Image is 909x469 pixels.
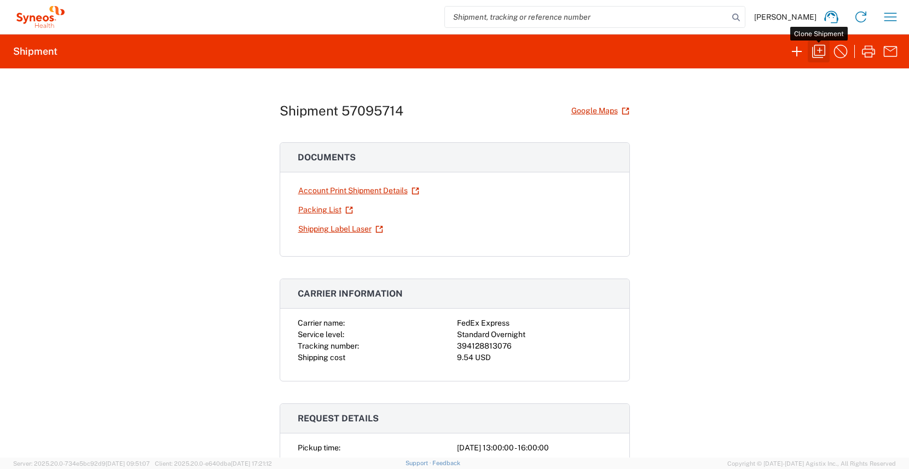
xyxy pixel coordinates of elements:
[298,353,345,362] span: Shipping cost
[432,460,460,466] a: Feedback
[457,442,612,454] div: [DATE] 13:00:00 - 16:00:00
[298,181,420,200] a: Account Print Shipment Details
[298,330,344,339] span: Service level:
[298,319,345,327] span: Carrier name:
[13,460,150,467] span: Server: 2025.20.0-734e5bc92d9
[298,288,403,299] span: Carrier information
[457,352,612,363] div: 9.54 USD
[445,7,728,27] input: Shipment, tracking or reference number
[457,340,612,352] div: 394128813076
[106,460,150,467] span: [DATE] 09:51:07
[571,101,630,120] a: Google Maps
[406,460,433,466] a: Support
[457,317,612,329] div: FedEx Express
[298,219,384,239] a: Shipping Label Laser
[13,45,57,58] h2: Shipment
[457,329,612,340] div: Standard Overnight
[298,152,356,163] span: Documents
[155,460,272,467] span: Client: 2025.20.0-e640dba
[727,459,896,468] span: Copyright © [DATE]-[DATE] Agistix Inc., All Rights Reserved
[280,103,403,119] h1: Shipment 57095714
[298,443,340,452] span: Pickup time:
[231,460,272,467] span: [DATE] 17:21:12
[298,341,359,350] span: Tracking number:
[298,200,354,219] a: Packing List
[754,12,817,22] span: [PERSON_NAME]
[298,413,379,424] span: Request details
